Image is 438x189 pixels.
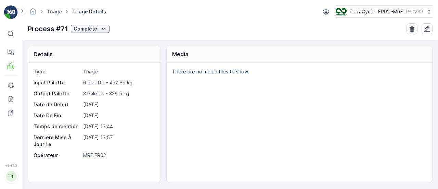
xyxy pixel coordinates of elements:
img: logo [4,5,18,19]
button: TerraCycle- FR02 -MRF(+02:00) [336,5,433,18]
p: [DOMAIN_NAME] [21,173,61,180]
p: TerraCycle- FR02 -MRF [349,8,403,15]
p: Details [34,50,53,58]
p: Complété [74,25,97,32]
p: ( +02:00 ) [406,9,423,14]
p: Dernière Mise À Jour Le [34,134,80,148]
p: [DATE] [83,112,153,119]
span: Triage Details [71,8,107,15]
p: Output Palette [34,90,80,97]
p: Temps de création [34,123,80,130]
p: ⌘B [16,31,23,36]
p: 3 Palette - 336.5 kg [83,90,153,97]
p: [DATE] 13:57 [83,134,153,148]
img: terracycle.png [336,8,347,15]
p: [DATE] [83,101,153,108]
p: MRF.FR02 [83,152,153,159]
div: TT [6,171,17,182]
p: Opérateur [34,152,80,159]
a: Homepage [29,10,37,16]
p: Date de Début [34,101,80,108]
button: TT [4,169,18,184]
a: Triage [47,9,62,14]
p: Media [172,50,189,58]
p: There are no media files to show. [172,68,425,75]
button: Complété [71,25,109,33]
p: Process #71 [28,24,68,34]
p: Input Palette [34,79,80,86]
p: Type [34,68,80,75]
p: 6 Palette - 432.69 kg [83,79,153,86]
p: Date De Fin [34,112,80,119]
p: Triage [83,68,153,75]
p: [DATE] 13:44 [83,123,153,130]
span: v 1.47.3 [4,164,18,168]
